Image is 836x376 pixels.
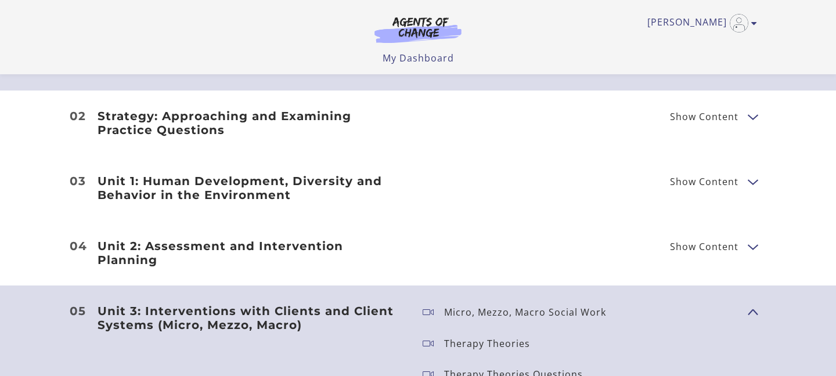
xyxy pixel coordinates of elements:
span: Show Content [670,177,738,186]
a: Toggle menu [647,14,751,32]
span: 02 [70,110,86,122]
a: My Dashboard [383,52,454,64]
h3: Strategy: Approaching and Examining Practice Questions [98,109,404,137]
button: Show Content [748,239,757,254]
span: 03 [70,175,86,187]
img: Agents of Change Logo [362,16,474,43]
p: Therapy Theories [444,339,539,348]
p: Micro, Mezzo, Macro Social Work [444,308,615,317]
span: 05 [70,305,86,317]
h3: Unit 3: Interventions with Clients and Client Systems (Micro, Mezzo, Macro) [98,304,404,332]
h3: Unit 1: Human Development, Diversity and Behavior in the Environment [98,174,404,202]
h3: Unit 2: Assessment and Intervention Planning [98,239,404,267]
button: Show Content [748,174,757,189]
span: 04 [70,240,87,252]
span: Show Content [670,242,738,251]
button: Show Content [748,109,757,124]
span: Show Content [670,112,738,121]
